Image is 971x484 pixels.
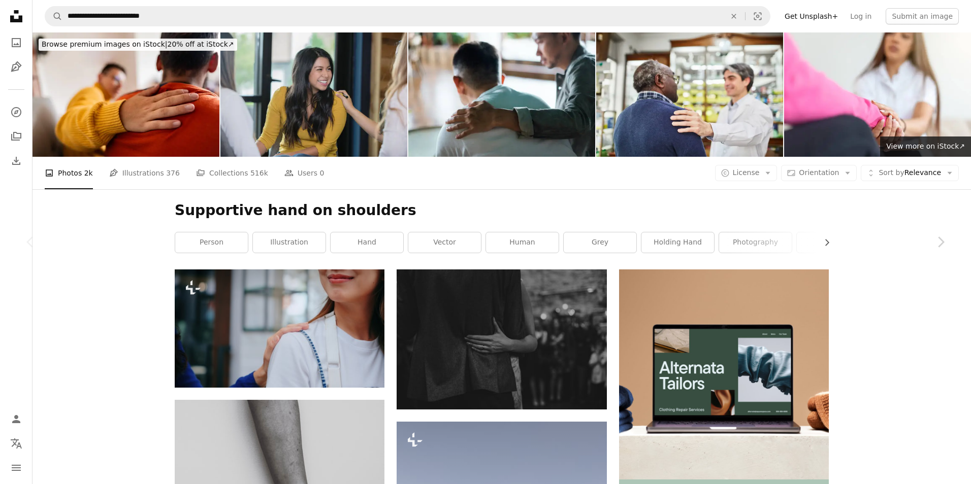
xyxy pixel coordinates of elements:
[799,168,839,177] span: Orientation
[6,126,26,147] a: Collections
[844,8,878,24] a: Log in
[6,458,26,478] button: Menu
[319,167,324,179] span: 0
[6,32,26,53] a: Photos
[45,7,62,26] button: Search Unsplash
[175,269,384,387] img: Women entrepreneurs demonstrating empathy and support in a business setting, highlighting underst...
[284,157,325,189] a: Users 0
[408,32,595,157] img: Rear view of son and elderly father sitting together at home. Son caring for his father, putting ...
[910,193,971,291] a: Next
[797,232,869,253] a: love
[746,7,770,26] button: Visual search
[641,232,714,253] a: holding hand
[175,232,248,253] a: person
[6,102,26,122] a: Explore
[6,433,26,454] button: Language
[723,7,745,26] button: Clear
[733,168,760,177] span: License
[45,6,770,26] form: Find visuals sitewide
[397,334,606,343] a: grayscale of person hugging another person
[33,32,243,57] a: Browse premium images on iStock|20% off at iStock↗
[879,168,904,177] span: Sort by
[175,201,829,220] h1: Supportive hand on shoulders
[779,8,844,24] a: Get Unsplash+
[715,165,778,181] button: License
[220,32,407,157] img: Hispanic woman smiling during support group therapy meeting
[6,57,26,77] a: Illustrations
[880,136,971,157] a: View more on iStock↗
[861,165,959,181] button: Sort byRelevance
[564,232,636,253] a: grey
[331,232,403,253] a: hand
[886,142,965,150] span: View more on iStock ↗
[408,232,481,253] a: vector
[719,232,792,253] a: photography
[175,324,384,333] a: Women entrepreneurs demonstrating empathy and support in a business setting, highlighting underst...
[33,32,219,157] img: Close-up of psychologist with hand on patient's shoulder
[6,409,26,429] a: Log in / Sign up
[619,269,829,479] img: file-1707885205802-88dd96a21c72image
[6,151,26,171] a: Download History
[42,40,167,48] span: Browse premium images on iStock |
[166,167,180,179] span: 376
[879,168,941,178] span: Relevance
[250,167,268,179] span: 516k
[818,232,829,253] button: scroll list to the right
[42,40,234,48] span: 20% off at iStock ↗
[784,32,971,157] img: Care, trust, professionalism concept. Close up of therapist holding female patient hands, comfort...
[781,165,857,181] button: Orientation
[109,157,180,189] a: Illustrations 376
[596,32,783,157] img: Smiling chemist consoling senior costumer at pharmacy
[253,232,326,253] a: illustration
[397,269,606,409] img: grayscale of person hugging another person
[886,8,959,24] button: Submit an image
[196,157,268,189] a: Collections 516k
[486,232,559,253] a: human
